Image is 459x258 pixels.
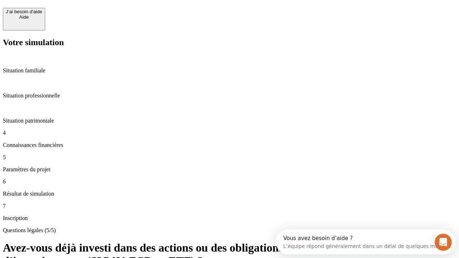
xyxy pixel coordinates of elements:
[3,154,456,161] p: 5
[435,234,452,251] iframe: Intercom live chat
[3,203,456,209] p: 7
[3,215,456,221] p: Inscription
[6,9,42,14] div: J’ai besoin d'aide
[3,118,456,124] p: Situation patrimoniale
[3,178,456,185] p: 6
[3,227,456,234] p: Questions légales (5/5)
[3,130,456,136] p: 4
[3,8,45,30] button: J’ai besoin d'aideAide
[3,166,456,173] p: Paramètres du projet
[6,14,42,20] div: Aide
[276,229,455,254] iframe: Intercom live chat discovery launcher
[3,191,456,197] p: Résultat de simulation
[3,3,198,23] div: Ouvrir le Messenger Intercom
[8,6,176,12] div: Vous avez besoin d’aide ?
[3,38,456,47] h2: Votre simulation
[3,142,456,148] p: Connaissances financières
[3,67,456,74] p: Situation familiale
[3,92,456,99] p: Situation professionnelle
[8,12,176,19] div: L’équipe répond généralement dans un délai de quelques minutes.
